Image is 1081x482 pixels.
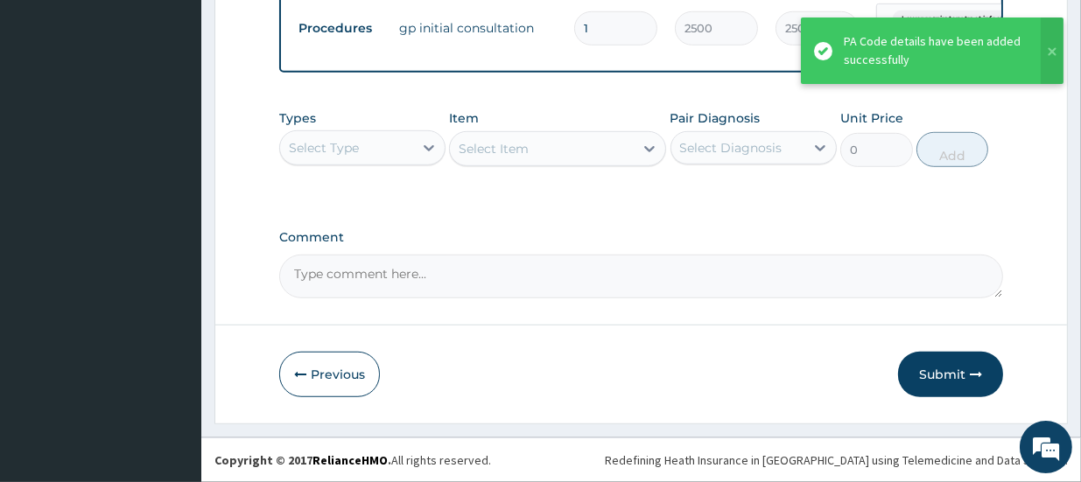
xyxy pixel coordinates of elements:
[844,32,1024,69] div: PA Code details have been added successfully
[916,132,989,167] button: Add
[289,139,359,157] div: Select Type
[893,10,1017,28] span: Lower respiratory tract infect...
[201,437,1081,482] footer: All rights reserved.
[32,87,71,131] img: d_794563401_company_1708531726252_794563401
[214,452,391,468] strong: Copyright © 2017 .
[9,307,333,368] textarea: Type your message and hit 'Enter'
[390,10,565,45] td: gp initial consultation
[102,135,242,311] span: We're online!
[605,451,1068,469] div: Redefining Heath Insurance in [GEOGRAPHIC_DATA] using Telemedicine and Data Science!
[290,12,390,45] td: Procedures
[279,352,380,397] button: Previous
[670,109,761,127] label: Pair Diagnosis
[449,109,479,127] label: Item
[840,109,903,127] label: Unit Price
[312,452,388,468] a: RelianceHMO
[287,9,329,51] div: Minimize live chat window
[898,352,1003,397] button: Submit
[91,98,294,121] div: Chat with us now
[680,139,783,157] div: Select Diagnosis
[279,230,1003,245] label: Comment
[279,111,316,126] label: Types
